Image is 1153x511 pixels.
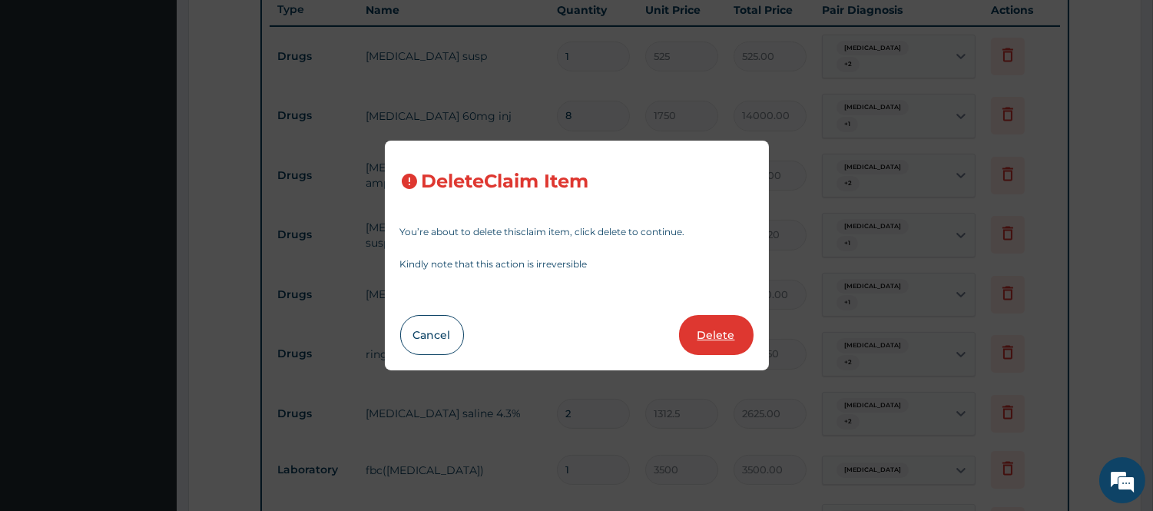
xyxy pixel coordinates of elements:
[252,8,289,45] div: Minimize live chat window
[400,227,754,237] p: You’re about to delete this claim item , click delete to continue.
[80,86,258,106] div: Chat with us now
[422,171,589,192] h3: Delete Claim Item
[28,77,62,115] img: d_794563401_company_1708531726252_794563401
[89,156,212,311] span: We're online!
[400,260,754,269] p: Kindly note that this action is irreversible
[400,315,464,355] button: Cancel
[8,344,293,398] textarea: Type your message and hit 'Enter'
[679,315,754,355] button: Delete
